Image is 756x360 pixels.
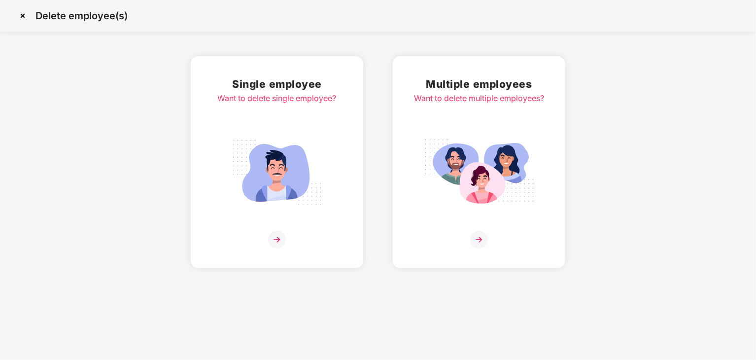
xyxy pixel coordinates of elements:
[424,134,534,211] img: svg+xml;base64,PHN2ZyB4bWxucz0iaHR0cDovL3d3dy53My5vcmcvMjAwMC9zdmciIGlkPSJNdWx0aXBsZV9lbXBsb3llZS...
[414,92,544,105] div: Want to delete multiple employees?
[35,10,128,22] p: Delete employee(s)
[470,231,488,249] img: svg+xml;base64,PHN2ZyB4bWxucz0iaHR0cDovL3d3dy53My5vcmcvMjAwMC9zdmciIHdpZHRoPSIzNiIgaGVpZ2h0PSIzNi...
[15,8,31,24] img: svg+xml;base64,PHN2ZyBpZD0iQ3Jvc3MtMzJ4MzIiIHhtbG5zPSJodHRwOi8vd3d3LnczLm9yZy8yMDAwL3N2ZyIgd2lkdG...
[414,76,544,92] h2: Multiple employees
[222,134,332,211] img: svg+xml;base64,PHN2ZyB4bWxucz0iaHR0cDovL3d3dy53My5vcmcvMjAwMC9zdmciIGlkPSJTaW5nbGVfZW1wbG95ZWUiIH...
[268,231,286,249] img: svg+xml;base64,PHN2ZyB4bWxucz0iaHR0cDovL3d3dy53My5vcmcvMjAwMC9zdmciIHdpZHRoPSIzNiIgaGVpZ2h0PSIzNi...
[218,76,337,92] h2: Single employee
[218,92,337,105] div: Want to delete single employee?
